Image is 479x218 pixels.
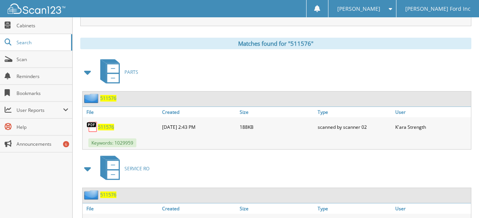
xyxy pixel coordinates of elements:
[405,7,471,11] span: [PERSON_NAME] Ford Inc
[17,39,67,46] span: Search
[393,203,471,214] a: User
[17,22,68,29] span: Cabinets
[238,119,315,135] div: 188KB
[160,107,238,117] a: Created
[316,107,393,117] a: Type
[160,203,238,214] a: Created
[83,203,160,214] a: File
[316,203,393,214] a: Type
[17,90,68,97] span: Bookmarks
[124,165,149,172] span: SERVICE RO
[96,57,138,87] a: PARTS
[17,124,68,130] span: Help
[63,141,69,147] div: 6
[84,190,100,200] img: folder2.png
[98,124,114,130] a: 511576
[83,107,160,117] a: File
[337,7,380,11] span: [PERSON_NAME]
[100,95,116,102] a: 511576
[84,93,100,103] img: folder2.png
[17,107,63,113] span: User Reports
[8,3,65,14] img: scan123-logo-white.svg
[393,107,471,117] a: User
[316,119,393,135] div: scanned by scanner 02
[88,138,136,147] span: Keywords: 1029959
[17,73,68,80] span: Reminders
[160,119,238,135] div: [DATE] 2:43 PM
[86,121,98,133] img: PDF.png
[100,191,116,198] a: 511576
[238,203,315,214] a: Size
[17,56,68,63] span: Scan
[96,153,149,184] a: SERVICE RO
[238,107,315,117] a: Size
[441,181,479,218] iframe: Chat Widget
[124,69,138,75] span: PARTS
[393,119,471,135] div: K'ara Strength
[17,141,68,147] span: Announcements
[80,38,471,49] div: Matches found for "511576"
